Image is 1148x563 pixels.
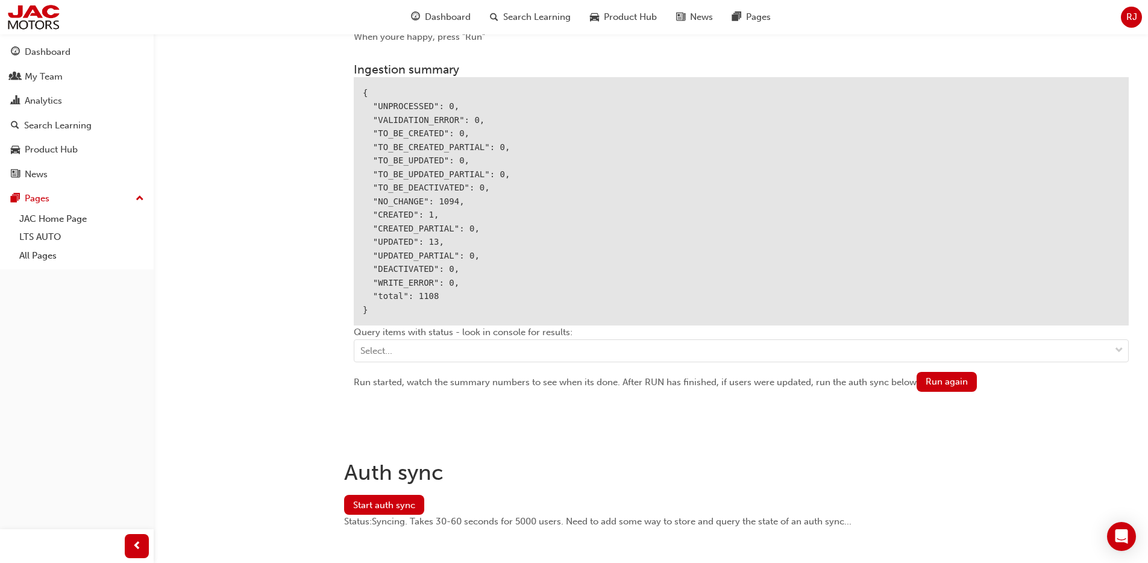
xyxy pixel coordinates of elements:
span: car-icon [590,10,599,25]
a: JAC Home Page [14,210,149,228]
span: RJ [1126,10,1137,24]
div: Analytics [25,94,62,108]
a: car-iconProduct Hub [580,5,667,30]
span: up-icon [136,191,144,207]
img: jac-portal [6,4,61,31]
span: Dashboard [425,10,471,24]
button: DashboardMy TeamAnalyticsSearch LearningProduct HubNews [5,39,149,187]
span: down-icon [1115,343,1123,359]
span: pages-icon [732,10,741,25]
h3: Ingestion summary [354,63,1129,77]
button: RJ [1121,7,1142,28]
div: Status: Syncing. Takes 30-60 seconds for 5000 users. Need to add some way to store and query the ... [344,515,1138,529]
a: pages-iconPages [723,5,780,30]
a: Product Hub [5,139,149,161]
span: News [690,10,713,24]
span: Product Hub [604,10,657,24]
a: Dashboard [5,41,149,63]
span: search-icon [11,121,19,131]
div: Run started, watch the summary numbers to see when its done. After RUN has finished, if users wer... [354,372,1129,392]
button: Pages [5,187,149,210]
span: people-icon [11,72,20,83]
a: guage-iconDashboard [401,5,480,30]
a: Analytics [5,90,149,112]
span: pages-icon [11,193,20,204]
a: Search Learning [5,115,149,137]
a: search-iconSearch Learning [480,5,580,30]
div: My Team [25,70,63,84]
div: News [25,168,48,181]
div: Query items with status - look in console for results: [354,326,1129,372]
a: All Pages [14,247,149,265]
span: guage-icon [11,47,20,58]
a: News [5,163,149,186]
span: search-icon [490,10,498,25]
button: Start auth sync [344,495,424,515]
a: LTS AUTO [14,228,149,247]
span: guage-icon [411,10,420,25]
button: Run again [917,372,977,392]
span: news-icon [11,169,20,180]
span: car-icon [11,145,20,156]
h1: Auth sync [344,459,1138,486]
span: prev-icon [133,539,142,554]
span: news-icon [676,10,685,25]
span: chart-icon [11,96,20,107]
div: Open Intercom Messenger [1107,522,1136,551]
span: Search Learning [503,10,571,24]
a: My Team [5,66,149,88]
a: news-iconNews [667,5,723,30]
div: Dashboard [25,45,71,59]
div: Search Learning [24,119,92,133]
div: Pages [25,192,49,206]
span: Pages [746,10,771,24]
div: Select... [360,344,392,358]
div: { "UNPROCESSED": 0, "VALIDATION_ERROR": 0, "TO_BE_CREATED": 0, "TO_BE_CREATED_PARTIAL": 0, "TO_BE... [354,77,1129,326]
div: Product Hub [25,143,78,157]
